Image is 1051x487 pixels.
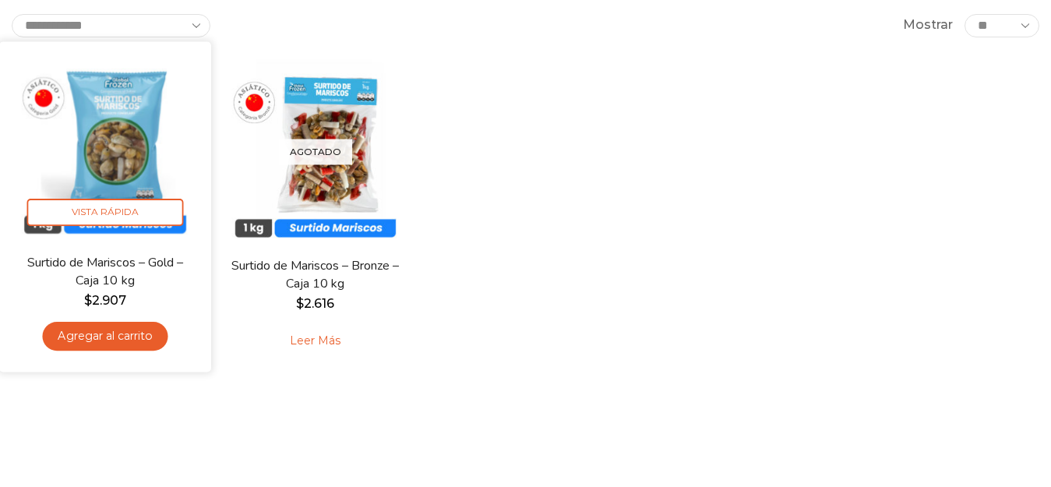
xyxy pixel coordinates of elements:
a: Surtido de Mariscos – Gold – Caja 10 kg [20,253,189,290]
select: Pedido de la tienda [12,14,210,37]
a: Agregar al carrito: “Surtido de Mariscos - Gold - Caja 10 kg” [42,322,168,351]
p: Agotado [279,139,352,164]
bdi: 2.616 [296,296,334,311]
bdi: 2.907 [84,292,126,307]
span: $ [296,296,304,311]
a: Leé más sobre “Surtido de Mariscos - Bronze - Caja 10 kg” [266,325,365,358]
span: $ [84,292,92,307]
span: Vista Rápida [27,199,184,226]
span: Mostrar [903,16,953,34]
a: Surtido de Mariscos – Bronze – Caja 10 kg [231,257,400,293]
